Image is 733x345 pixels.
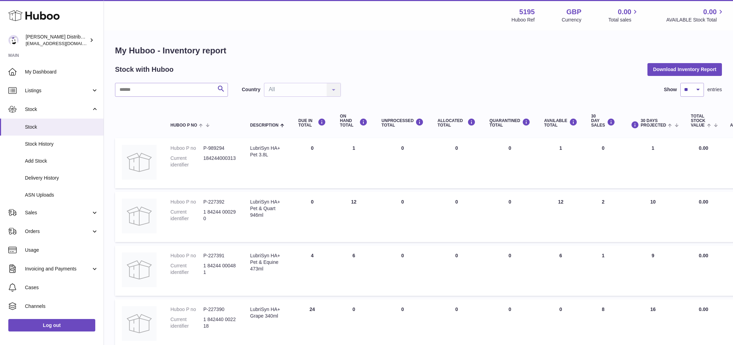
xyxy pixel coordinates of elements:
[622,138,684,188] td: 1
[203,209,236,222] dd: 1 84244 00029 0
[25,228,91,235] span: Orders
[115,45,722,56] h1: My Huboo - Inventory report
[8,319,95,331] a: Log out
[707,86,722,93] span: entries
[203,316,236,329] dd: 1 842440 002218
[170,252,203,259] dt: Huboo P no
[250,252,284,272] div: LubriSyn HA+ Pet & Equine 473ml
[431,138,483,188] td: 0
[584,138,622,188] td: 0
[509,145,511,151] span: 0
[25,209,91,216] span: Sales
[25,124,98,130] span: Stock
[170,145,203,152] dt: Huboo P no
[664,86,677,93] label: Show
[122,252,157,287] img: product image
[25,303,98,310] span: Channels
[170,199,203,205] dt: Huboo P no
[509,199,511,205] span: 0
[544,118,577,128] div: AVAILABLE Total
[537,245,584,296] td: 6
[512,17,535,23] div: Huboo Ref
[666,7,725,23] a: 0.00 AVAILABLE Stock Total
[699,199,708,205] span: 0.00
[381,118,424,128] div: UNPROCESSED Total
[170,209,203,222] dt: Current identifier
[537,192,584,242] td: 12
[203,252,236,259] dd: P-227391
[374,138,431,188] td: 0
[122,199,157,233] img: product image
[170,316,203,329] dt: Current identifier
[26,34,88,47] div: [PERSON_NAME] Distribution
[250,306,284,319] div: LubriSyn HA+ Grape 340ml
[170,123,197,128] span: Huboo P no
[699,307,708,312] span: 0.00
[509,253,511,258] span: 0
[641,119,666,128] span: 30 DAYS PROJECTED
[122,145,157,180] img: product image
[438,118,476,128] div: ALLOCATED Total
[203,199,236,205] dd: P-227392
[291,138,333,188] td: 0
[291,192,333,242] td: 0
[25,192,98,198] span: ASN Uploads
[703,7,717,17] span: 0.00
[622,192,684,242] td: 10
[26,41,102,46] span: [EMAIL_ADDRESS][DOMAIN_NAME]
[8,35,19,45] img: mccormackdistr@gmail.com
[25,158,98,164] span: Add Stock
[25,106,91,113] span: Stock
[250,199,284,218] div: LubriSyn HA+ Pet & Quart 946ml
[566,7,581,17] strong: GBP
[298,118,326,128] div: DUE IN TOTAL
[25,247,98,253] span: Usage
[340,114,368,128] div: ON HAND Total
[170,262,203,276] dt: Current identifier
[691,114,705,128] span: Total stock value
[374,192,431,242] td: 0
[608,17,639,23] span: Total sales
[203,262,236,276] dd: 1 84244 00048 1
[25,284,98,291] span: Cases
[170,306,203,313] dt: Huboo P no
[203,155,236,168] dd: 184244000313
[618,7,632,17] span: 0.00
[203,306,236,313] dd: P-227390
[115,65,174,74] h2: Stock with Huboo
[509,307,511,312] span: 0
[622,245,684,296] td: 9
[431,245,483,296] td: 0
[584,245,622,296] td: 1
[333,192,374,242] td: 12
[431,192,483,242] td: 0
[584,192,622,242] td: 2
[25,69,98,75] span: My Dashboard
[608,7,639,23] a: 0.00 Total sales
[537,138,584,188] td: 1
[250,123,279,128] span: Description
[333,138,374,188] td: 1
[489,118,530,128] div: QUARANTINED Total
[25,175,98,181] span: Delivery History
[250,145,284,158] div: LubriSyn HA+ Pet 3.8L
[647,63,722,76] button: Download Inventory Report
[25,266,91,272] span: Invoicing and Payments
[699,253,708,258] span: 0.00
[122,306,157,341] img: product image
[699,145,708,151] span: 0.00
[333,245,374,296] td: 6
[519,7,535,17] strong: 5195
[291,245,333,296] td: 4
[666,17,725,23] span: AVAILABLE Stock Total
[562,17,582,23] div: Currency
[374,245,431,296] td: 0
[591,114,615,128] div: 30 DAY SALES
[203,145,236,152] dd: P-989294
[170,155,203,168] dt: Current identifier
[242,86,260,93] label: Country
[25,87,91,94] span: Listings
[25,141,98,147] span: Stock History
